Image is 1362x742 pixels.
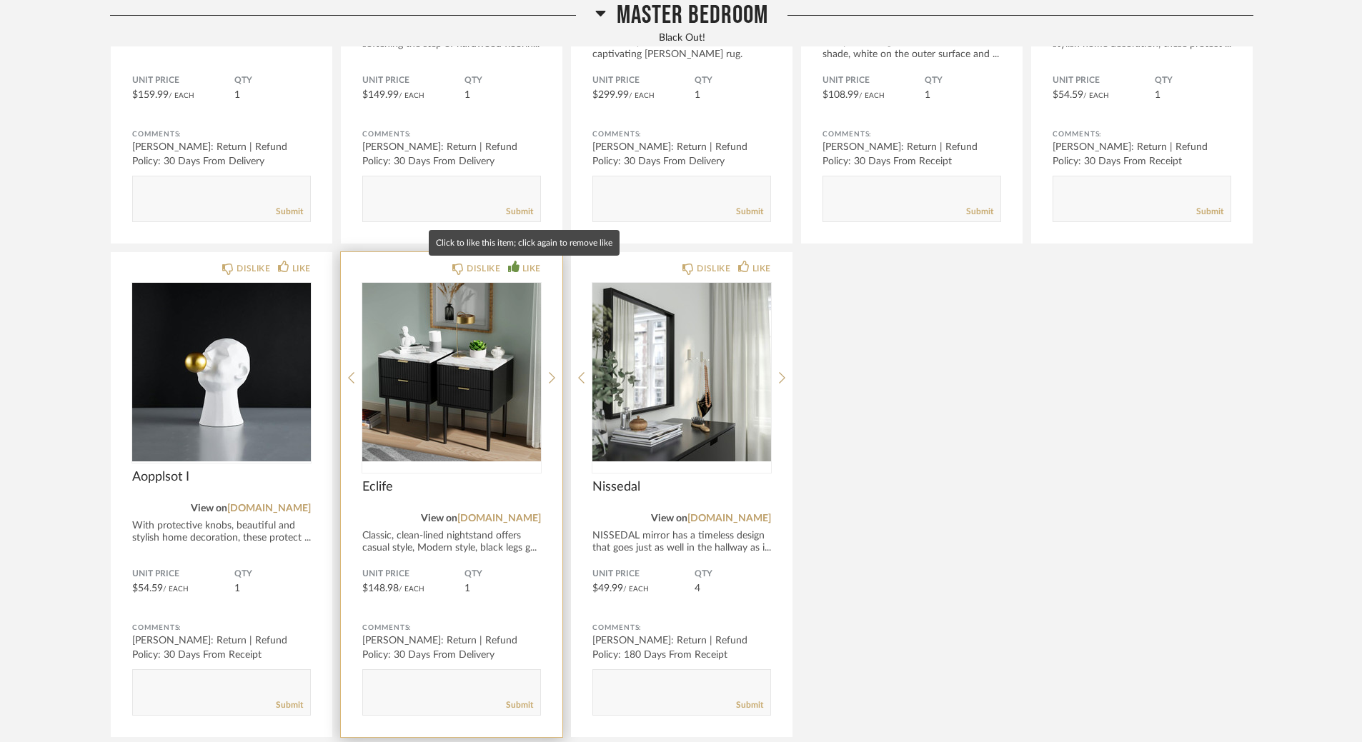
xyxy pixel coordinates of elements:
[687,513,771,523] a: [DOMAIN_NAME]
[822,75,925,86] span: Unit Price
[1196,206,1223,218] a: Submit
[695,90,700,100] span: 1
[132,469,311,485] span: Aopplsot I
[736,699,763,711] a: Submit
[276,699,303,711] a: Submit
[362,633,541,662] div: [PERSON_NAME]: Return | Refund Policy: 30 Days From Delivery
[592,283,771,461] div: 0
[399,586,424,593] span: / Each
[925,90,930,100] span: 1
[697,261,730,276] div: DISLIKE
[506,699,533,711] a: Submit
[464,583,470,593] span: 1
[1053,75,1155,86] span: Unit Price
[362,75,464,86] span: Unit Price
[234,75,311,86] span: QTY
[362,140,541,169] div: [PERSON_NAME]: Return | Refund Policy: 30 Days From Delivery
[132,283,311,461] img: undefined
[227,503,311,513] a: [DOMAIN_NAME]
[362,583,399,593] span: $148.98
[592,583,623,593] span: $49.99
[362,479,541,495] span: Eclife
[1155,75,1231,86] span: QTY
[362,621,541,635] div: Comments:
[736,206,763,218] a: Submit
[822,127,1001,141] div: Comments:
[276,206,303,218] a: Submit
[1155,90,1160,100] span: 1
[110,31,1253,46] div: Black Out!
[822,36,1001,61] div: This pendant light is made of metal shade, white on the outer surface and ...
[362,90,399,100] span: $149.99
[592,283,771,461] img: undefined
[592,90,629,100] span: $299.99
[592,140,771,169] div: [PERSON_NAME]: Return | Refund Policy: 30 Days From Delivery
[822,140,1001,169] div: [PERSON_NAME]: Return | Refund Policy: 30 Days From Receipt
[399,92,424,99] span: / Each
[362,568,464,580] span: Unit Price
[925,75,1001,86] span: QTY
[592,75,695,86] span: Unit Price
[163,586,189,593] span: / Each
[592,633,771,662] div: [PERSON_NAME]: Return | Refund Policy: 180 Days From Receipt
[467,261,500,276] div: DISLIKE
[592,36,771,73] div: Revitalize your decor with the captivating [PERSON_NAME] rug. Infusing yo...
[132,140,311,169] div: [PERSON_NAME]: Return | Refund Policy: 30 Days From Delivery
[752,261,771,276] div: LIKE
[132,568,234,580] span: Unit Price
[822,90,859,100] span: $108.99
[522,261,541,276] div: LIKE
[132,633,311,662] div: [PERSON_NAME]: Return | Refund Policy: 30 Days From Receipt
[132,90,169,100] span: $159.99
[421,513,457,523] span: View on
[1053,90,1083,100] span: $54.59
[234,90,240,100] span: 1
[1083,92,1109,99] span: / Each
[132,520,311,544] div: With protective knobs, beautiful and stylish home decoration, these protect ...
[1053,140,1231,169] div: [PERSON_NAME]: Return | Refund Policy: 30 Days From Receipt
[234,568,311,580] span: QTY
[362,283,541,461] div: 0
[132,583,163,593] span: $54.59
[592,621,771,635] div: Comments:
[1053,127,1231,141] div: Comments:
[464,568,541,580] span: QTY
[592,127,771,141] div: Comments:
[966,206,993,218] a: Submit
[592,530,771,554] div: NISSEDAL mirror has a timeless design that goes just as well in the hallway as i...
[506,206,533,218] a: Submit
[362,127,541,141] div: Comments:
[859,92,885,99] span: / Each
[132,127,311,141] div: Comments:
[592,479,771,495] span: Nissedal
[191,503,227,513] span: View on
[623,586,649,593] span: / Each
[132,621,311,635] div: Comments:
[695,583,700,593] span: 4
[292,261,311,276] div: LIKE
[629,92,655,99] span: / Each
[457,513,541,523] a: [DOMAIN_NAME]
[464,90,470,100] span: 1
[464,75,541,86] span: QTY
[362,283,541,461] img: undefined
[237,261,270,276] div: DISLIKE
[592,568,695,580] span: Unit Price
[169,92,194,99] span: / Each
[234,583,240,593] span: 1
[695,75,771,86] span: QTY
[651,513,687,523] span: View on
[695,568,771,580] span: QTY
[362,530,541,554] div: Classic, clean-lined nightstand offers casual style, Modern style, black legs g...
[132,75,234,86] span: Unit Price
